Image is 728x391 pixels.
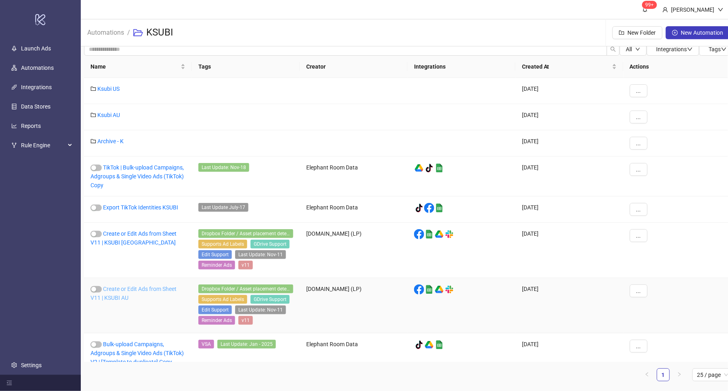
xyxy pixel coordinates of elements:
[718,7,724,13] span: down
[235,250,286,259] span: Last Update: Nov-11
[238,316,253,325] span: v11
[6,380,12,386] span: menu-fold
[630,111,648,123] button: ...
[90,286,177,301] a: Create or Edit Ads from Sheet V11 | KSUBI AU
[97,86,120,92] a: Ksubi US
[21,45,51,52] a: Launch Ads
[515,78,623,104] div: [DATE]
[84,56,192,78] th: Name
[673,368,686,381] button: right
[408,56,515,78] th: Integrations
[198,240,247,249] span: Supports Ad Labels
[630,229,648,242] button: ...
[642,6,648,12] span: bell
[630,137,648,150] button: ...
[90,230,177,246] a: Create or Edit Ads from Sheet V11 | KSUBI [GEOGRAPHIC_DATA]
[515,104,623,130] div: [DATE]
[217,340,276,349] span: Last Update: Jan - 2025
[636,114,641,120] span: ...
[90,86,96,92] span: folder
[636,343,641,349] span: ...
[687,46,693,52] span: down
[515,157,623,197] div: [DATE]
[709,46,727,52] span: Tags
[630,203,648,216] button: ...
[198,203,248,212] span: Last Update July-17
[198,340,214,349] span: VSA
[673,368,686,381] li: Next Page
[97,112,120,118] a: Ksubi AU
[300,278,408,333] div: [DOMAIN_NAME] (LP)
[238,261,253,270] span: v11
[300,56,408,78] th: Creator
[677,372,682,377] span: right
[668,5,718,14] div: [PERSON_NAME]
[721,46,727,52] span: down
[636,166,641,173] span: ...
[300,223,408,278] div: [DOMAIN_NAME] (LP)
[515,278,623,333] div: [DATE]
[515,223,623,278] div: [DATE]
[522,62,610,71] span: Created At
[515,130,623,157] div: [DATE]
[619,30,625,36] span: folder-add
[146,26,173,39] h3: KSUBI
[647,43,699,56] button: Integrationsdown
[198,284,293,293] span: Dropbox Folder / Asset placement detection
[612,26,663,39] button: New Folder
[198,229,293,238] span: Dropbox Folder / Asset placement detection
[610,46,616,52] span: search
[635,47,640,52] span: down
[86,27,126,36] a: Automations
[198,295,247,304] span: Supports Ad Labels
[133,28,143,38] span: folder-open
[300,197,408,223] div: Elephant Room Data
[90,62,179,71] span: Name
[250,295,290,304] span: GDrive Support
[11,142,17,148] span: fork
[636,206,641,213] span: ...
[300,157,408,197] div: Elephant Room Data
[300,333,408,373] div: Elephant Room Data
[103,204,178,211] a: Export TikTok Identities KSUBI
[641,368,654,381] li: Previous Page
[198,250,232,259] span: Edit Support
[90,164,184,188] a: TikTok | Bulk-upload Campaigns, Adgroups & Single Video Ads (TikTok) Copy
[636,140,641,146] span: ...
[192,56,300,78] th: Tags
[515,56,623,78] th: Created At
[198,305,232,314] span: Edit Support
[657,368,670,381] li: 1
[628,29,656,36] span: New Folder
[642,1,657,9] sup: 1589
[630,84,648,97] button: ...
[250,240,290,249] span: GDrive Support
[657,369,669,381] a: 1
[21,123,41,129] a: Reports
[198,261,235,270] span: Reminder Ads
[97,138,124,144] a: Archive - K
[663,7,668,13] span: user
[630,163,648,176] button: ...
[636,232,641,239] span: ...
[21,103,50,110] a: Data Stores
[626,46,632,52] span: All
[21,362,42,368] a: Settings
[645,372,650,377] span: left
[641,368,654,381] button: left
[21,137,65,153] span: Rule Engine
[21,84,52,90] a: Integrations
[630,284,648,297] button: ...
[235,305,286,314] span: Last Update: Nov-11
[90,138,96,144] span: folder
[636,88,641,94] span: ...
[90,341,184,365] a: Bulk-upload Campaigns, Adgroups & Single Video Ads (TikTok) V2 | [Template to duplicate] Copy
[21,65,54,71] a: Automations
[681,29,724,36] span: New Automation
[90,112,96,118] span: folder
[127,20,130,46] li: /
[515,197,623,223] div: [DATE]
[630,340,648,353] button: ...
[636,288,641,294] span: ...
[198,316,235,325] span: Reminder Ads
